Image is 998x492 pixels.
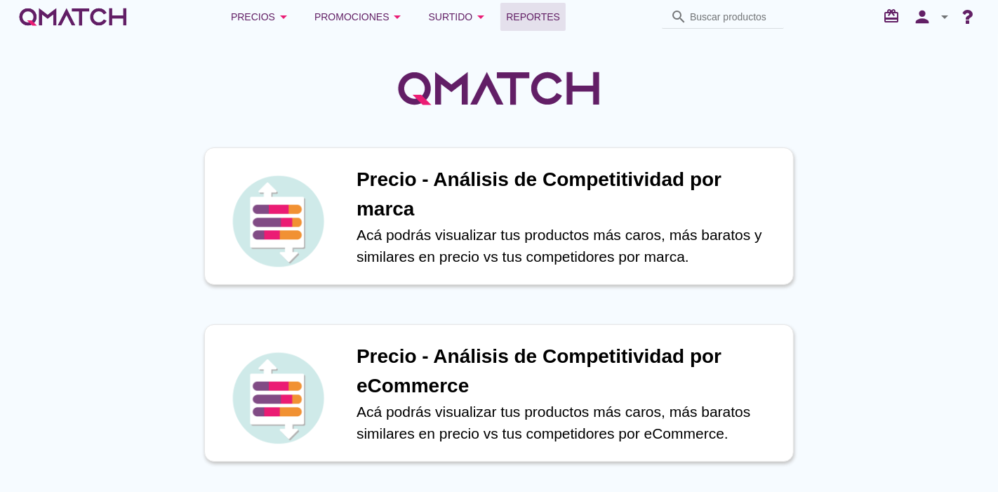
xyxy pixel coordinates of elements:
i: arrow_drop_down [275,8,292,25]
button: Precios [220,3,303,31]
div: Promociones [314,8,406,25]
h1: Precio - Análisis de Competitividad por marca [357,165,779,224]
a: iconPrecio - Análisis de Competitividad por eCommerceAcá podrás visualizar tus productos más caro... [185,324,813,462]
img: icon [229,349,327,447]
img: QMatchLogo [394,53,604,124]
button: Promociones [303,3,418,31]
p: Acá podrás visualizar tus productos más caros, más baratos y similares en precio vs tus competido... [357,224,779,268]
span: Reportes [506,8,560,25]
i: search [670,8,687,25]
i: redeem [883,8,905,25]
div: Surtido [429,8,490,25]
h1: Precio - Análisis de Competitividad por eCommerce [357,342,779,401]
input: Buscar productos [690,6,776,28]
button: Surtido [418,3,501,31]
a: Reportes [500,3,566,31]
p: Acá podrás visualizar tus productos más caros, más baratos similares en precio vs tus competidore... [357,401,779,445]
img: icon [229,172,327,270]
i: arrow_drop_down [390,8,406,25]
div: Precios [231,8,292,25]
a: white-qmatch-logo [17,3,129,31]
i: arrow_drop_down [472,8,489,25]
i: person [908,7,936,27]
i: arrow_drop_down [936,8,953,25]
a: iconPrecio - Análisis de Competitividad por marcaAcá podrás visualizar tus productos más caros, m... [185,147,813,285]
